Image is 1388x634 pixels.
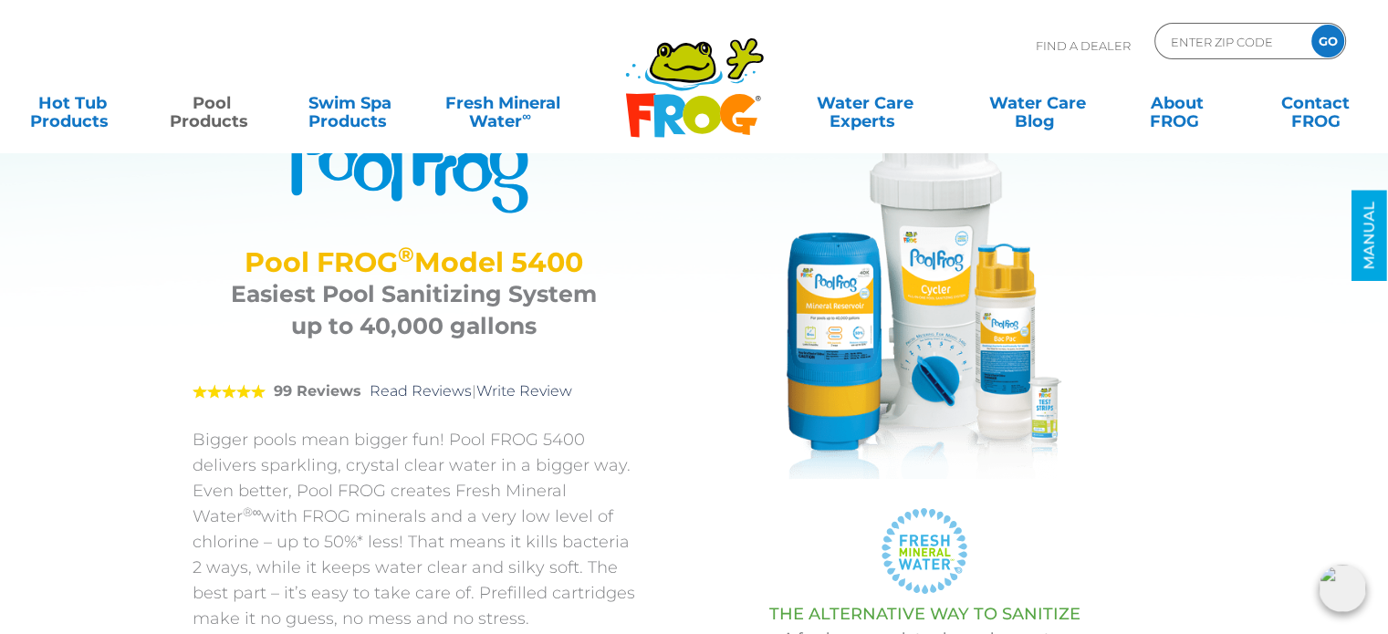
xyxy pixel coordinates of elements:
p: Find A Dealer [1036,23,1131,68]
input: GO [1311,25,1344,57]
a: Swim SpaProducts [297,85,404,121]
a: PoolProducts [157,85,265,121]
h3: Easiest Pool Sanitizing System up to 40,000 gallons [215,278,612,342]
p: Bigger pools mean bigger fun! Pool FROG 5400 delivers sparkling, crystal clear water in a bigger ... [193,427,635,631]
div: | [193,356,635,427]
a: Water CareExperts [777,85,953,121]
a: ContactFROG [1262,85,1370,121]
strong: 99 Reviews [274,382,361,400]
sup: ® [398,242,414,267]
sup: ∞ [522,109,531,123]
a: MANUAL [1351,191,1387,281]
a: Water CareBlog [984,85,1091,121]
a: AboutFROG [1122,85,1230,121]
a: Read Reviews [370,382,472,400]
h2: Pool FROG Model 5400 [215,246,612,278]
a: Write Review [476,382,572,400]
img: openIcon [1319,565,1366,612]
span: 5 [193,384,266,399]
input: Zip Code Form [1169,28,1292,55]
a: Hot TubProducts [18,85,126,121]
sup: ®∞ [243,504,262,519]
a: Fresh MineralWater∞ [435,85,570,121]
h3: THE ALTERNATIVE WAY TO SANITIZE [681,605,1169,623]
